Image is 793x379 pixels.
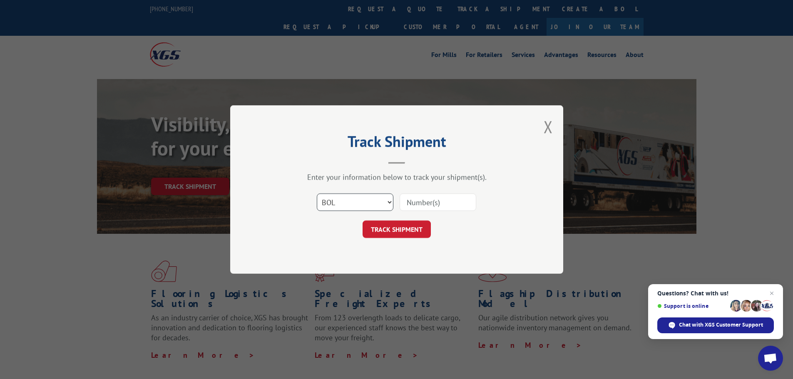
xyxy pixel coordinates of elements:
[400,193,476,211] input: Number(s)
[363,220,431,238] button: TRACK SHIPMENT
[544,116,553,138] button: Close modal
[272,172,522,182] div: Enter your information below to track your shipment(s).
[758,346,783,371] div: Open chat
[767,288,777,298] span: Close chat
[657,303,727,309] span: Support is online
[657,317,774,333] div: Chat with XGS Customer Support
[679,321,763,329] span: Chat with XGS Customer Support
[657,290,774,297] span: Questions? Chat with us!
[272,136,522,151] h2: Track Shipment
